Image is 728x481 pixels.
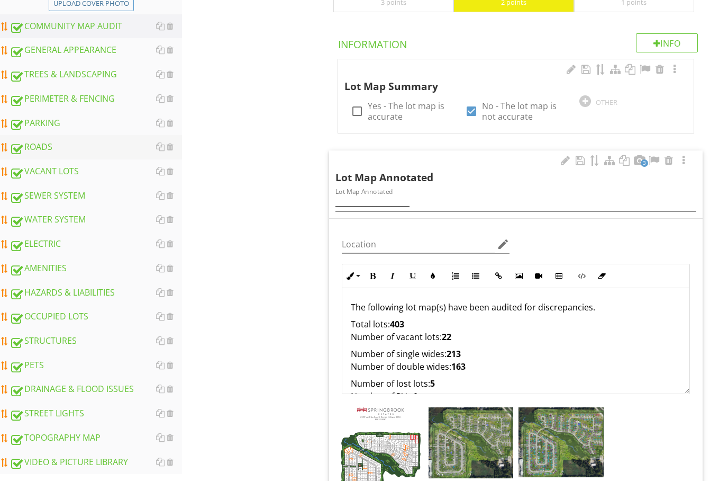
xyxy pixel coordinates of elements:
img: data [429,407,514,478]
div: TREES & LANDSCAPING [10,68,182,82]
label: No - The lot map is not accurate [482,101,567,122]
input: Lot Map Annotated [335,194,696,211]
button: Unordered List [466,266,486,286]
div: PARKING [10,117,182,130]
div: ELECTRIC [10,237,182,251]
p: Number of single wides: Number of double wides: [351,348,681,373]
p: Total lots: Number of vacant lots: [351,318,681,343]
button: Insert Image (Ctrl+P) [508,266,529,286]
div: WATER SYSTEM [10,213,182,227]
div: OTHER [596,98,617,106]
div: TOPOGRAPHY MAP [10,431,182,445]
div: Lot Map Annotated [335,155,678,185]
div: AMENITIES [10,262,182,275]
strong: 22 [442,331,451,343]
button: Italic (Ctrl+I) [383,266,403,286]
button: Inline Style [342,266,362,286]
label: Yes - The lot map is accurate [368,101,452,122]
div: ROADS [10,140,182,154]
strong: 213 [447,348,461,360]
i: edit [497,238,509,251]
strong: 0 [413,390,418,402]
h4: Information [338,33,698,51]
strong: 403 [390,318,404,330]
div: GENERAL APPEARANCE [10,43,182,57]
div: OCCUPIED LOTS [10,310,182,324]
strong: 5 [430,378,435,389]
div: COMMUNITY MAP AUDIT [10,20,182,33]
button: Ordered List [445,266,466,286]
button: Underline (Ctrl+U) [403,266,423,286]
div: PETS [10,359,182,372]
div: Info [636,33,698,52]
button: Insert Link (Ctrl+K) [488,266,508,286]
div: PERIMETER & FENCING [10,92,182,106]
img: data [518,407,604,477]
button: Clear Formatting [592,266,612,286]
div: STREET LIGHTS [10,407,182,421]
input: Location [342,236,495,253]
button: Insert Video [529,266,549,286]
button: Code View [571,266,592,286]
div: VIDEO & PICTURE LIBRARY [10,456,182,469]
div: VACANT LOTS [10,165,182,179]
strong: 163 [451,361,466,372]
button: Colors [423,266,443,286]
button: Bold (Ctrl+B) [362,266,383,286]
div: Lot Map Summary [344,64,670,94]
div: DRAINAGE & FLOOD ISSUES [10,382,182,396]
p: The following lot map(s) have been audited for discrepancies. [351,301,681,314]
span: 3 [641,159,648,167]
button: Insert Table [549,266,569,286]
div: HAZARDS & LIABILITIES [10,286,182,300]
div: STRUCTURES [10,334,182,348]
p: Number of lost lots: Number of RVs: [351,377,681,403]
div: SEWER SYSTEM [10,189,182,203]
